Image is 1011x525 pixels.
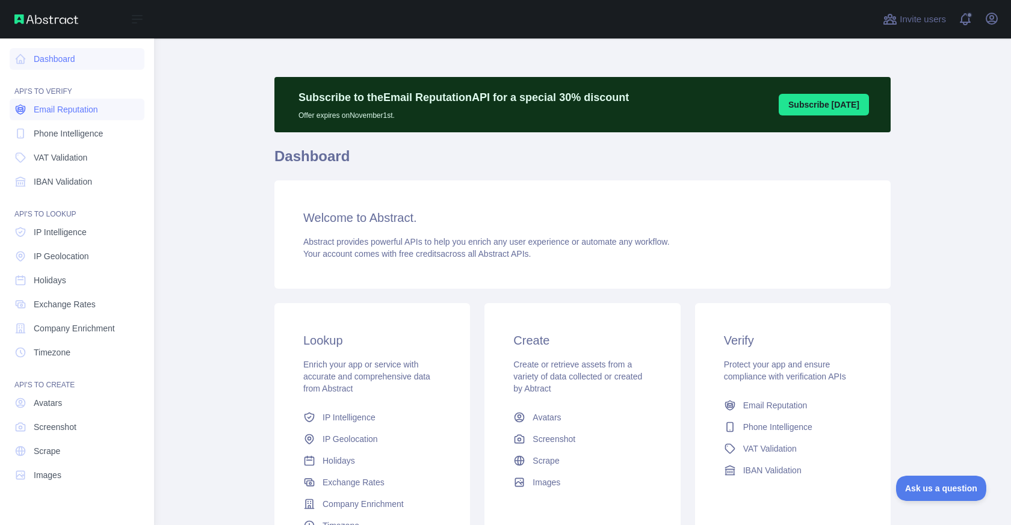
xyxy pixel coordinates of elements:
[10,171,144,192] a: IBAN Validation
[509,428,656,450] a: Screenshot
[10,48,144,70] a: Dashboard
[743,421,812,433] span: Phone Intelligence
[10,392,144,414] a: Avatars
[743,443,797,455] span: VAT Validation
[743,399,808,411] span: Email Reputation
[10,221,144,243] a: IP Intelligence
[719,438,867,459] a: VAT Validation
[10,342,144,363] a: Timezone
[513,360,642,393] span: Create or retrieve assets from a variety of data collected or created by Abtract
[743,464,802,476] span: IBAN Validation
[779,94,869,115] button: Subscribe [DATE]
[10,72,144,96] div: API'S TO VERIFY
[10,318,144,339] a: Company Enrichment
[10,147,144,168] a: VAT Validation
[303,360,430,393] span: Enrich your app or service with accurate and comprehensive data from Abstract
[10,293,144,315] a: Exchange Rates
[298,493,446,515] a: Company Enrichment
[719,459,867,481] a: IBAN Validation
[298,450,446,471] a: Holidays
[10,440,144,462] a: Scrape
[34,322,115,334] span: Company Enrichment
[323,433,378,445] span: IP Geolocation
[34,103,98,115] span: Email Reputation
[719,416,867,438] a: Phone Intelligence
[298,106,629,120] p: Offer expires on November 1st.
[34,226,87,238] span: IP Intelligence
[10,416,144,438] a: Screenshot
[34,127,103,140] span: Phone Intelligence
[298,471,446,493] a: Exchange Rates
[896,476,987,501] iframe: Toggle Customer Support
[10,99,144,120] a: Email Reputation
[34,274,66,286] span: Holidays
[533,433,575,445] span: Screenshot
[303,209,862,226] h3: Welcome to Abstract.
[34,298,96,310] span: Exchange Rates
[399,249,441,259] span: free credits
[323,476,385,488] span: Exchange Rates
[323,411,376,423] span: IP Intelligence
[34,469,61,481] span: Images
[298,428,446,450] a: IP Geolocation
[34,445,60,457] span: Scrape
[303,237,670,247] span: Abstract provides powerful APIs to help you enrich any user experience or automate any workflow.
[880,10,948,29] button: Invite users
[34,176,92,188] span: IBAN Validation
[34,250,89,262] span: IP Geolocation
[10,464,144,486] a: Images
[719,395,867,416] a: Email Reputation
[533,476,560,488] span: Images
[303,332,441,349] h3: Lookup
[298,89,629,106] p: Subscribe to the Email Reputation API for a special 30 % discount
[34,346,70,358] span: Timezone
[900,13,946,26] span: Invite users
[10,195,144,219] div: API'S TO LOOKUP
[513,332,651,349] h3: Create
[10,269,144,291] a: Holidays
[533,411,561,423] span: Avatars
[724,360,846,381] span: Protect your app and ensure compliance with verification APIs
[323,455,355,467] span: Holidays
[303,249,531,259] span: Your account comes with across all Abstract APIs.
[509,407,656,428] a: Avatars
[509,450,656,471] a: Scrape
[323,498,404,510] span: Company Enrichment
[298,407,446,428] a: IP Intelligence
[14,14,78,24] img: Abstract API
[724,332,862,349] h3: Verify
[10,123,144,144] a: Phone Intelligence
[274,147,891,176] h1: Dashboard
[10,245,144,267] a: IP Geolocation
[34,397,62,409] span: Avatars
[34,152,87,164] span: VAT Validation
[533,455,559,467] span: Scrape
[10,366,144,390] div: API'S TO CREATE
[34,421,76,433] span: Screenshot
[509,471,656,493] a: Images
